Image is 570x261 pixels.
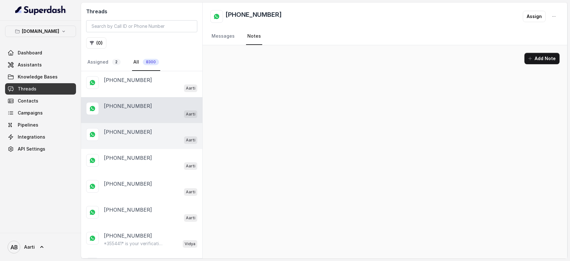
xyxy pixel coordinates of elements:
[523,11,546,22] button: Assign
[185,241,195,247] p: Vidya
[143,59,159,65] span: 8300
[5,26,76,37] button: [DOMAIN_NAME]
[112,59,121,65] span: 2
[86,20,197,32] input: Search by Call ID or Phone Number
[104,76,152,84] p: [PHONE_NUMBER]
[186,215,195,221] p: Aarti
[5,95,76,107] a: Contacts
[5,119,76,131] a: Pipelines
[104,128,152,136] p: [PHONE_NUMBER]
[24,244,35,250] span: Aarti
[246,28,262,45] a: Notes
[5,131,76,143] a: Integrations
[104,232,152,239] p: [PHONE_NUMBER]
[104,240,165,247] p: *355441* is your verification code. For your security, do not share this code.
[5,83,76,95] a: Threads
[86,54,122,71] a: Assigned2
[186,137,195,143] p: Aarti
[104,154,152,162] p: [PHONE_NUMBER]
[10,244,18,251] text: AB
[132,54,160,71] a: All8300
[5,107,76,119] a: Campaigns
[5,71,76,83] a: Knowledge Bases
[225,10,282,23] h2: [PHONE_NUMBER]
[18,62,42,68] span: Assistants
[18,98,38,104] span: Contacts
[5,238,76,256] a: Aarti
[18,146,45,152] span: API Settings
[86,54,197,71] nav: Tabs
[104,180,152,188] p: [PHONE_NUMBER]
[15,5,66,15] img: light.svg
[210,28,236,45] a: Messages
[18,134,45,140] span: Integrations
[186,85,195,91] p: Aarti
[22,28,59,35] p: [DOMAIN_NAME]
[18,74,58,80] span: Knowledge Bases
[5,47,76,59] a: Dashboard
[86,8,197,15] h2: Threads
[186,163,195,169] p: Aarti
[186,189,195,195] p: Aarti
[210,28,560,45] nav: Tabs
[18,110,43,116] span: Campaigns
[18,122,38,128] span: Pipelines
[104,206,152,214] p: [PHONE_NUMBER]
[5,143,76,155] a: API Settings
[86,37,106,49] button: (0)
[18,50,42,56] span: Dashboard
[186,111,195,117] p: Aarti
[18,86,36,92] span: Threads
[524,53,560,64] button: Add Note
[5,59,76,71] a: Assistants
[104,102,152,110] p: [PHONE_NUMBER]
